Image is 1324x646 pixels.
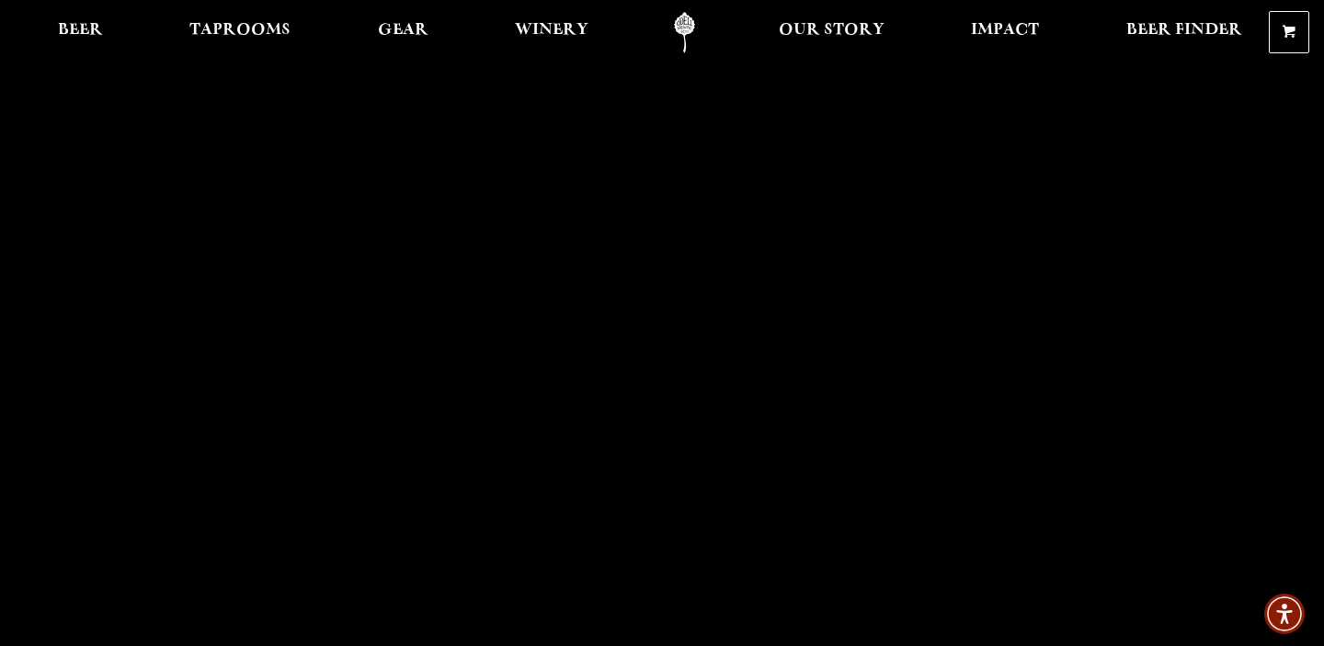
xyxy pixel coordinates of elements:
[378,23,428,38] span: Gear
[779,23,885,38] span: Our Story
[46,12,115,53] a: Beer
[1114,12,1254,53] a: Beer Finder
[959,12,1051,53] a: Impact
[189,23,291,38] span: Taprooms
[650,12,719,53] a: Odell Home
[366,12,440,53] a: Gear
[1126,23,1242,38] span: Beer Finder
[971,23,1039,38] span: Impact
[58,23,103,38] span: Beer
[1264,594,1305,634] div: Accessibility Menu
[503,12,600,53] a: Winery
[177,12,302,53] a: Taprooms
[515,23,588,38] span: Winery
[767,12,896,53] a: Our Story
